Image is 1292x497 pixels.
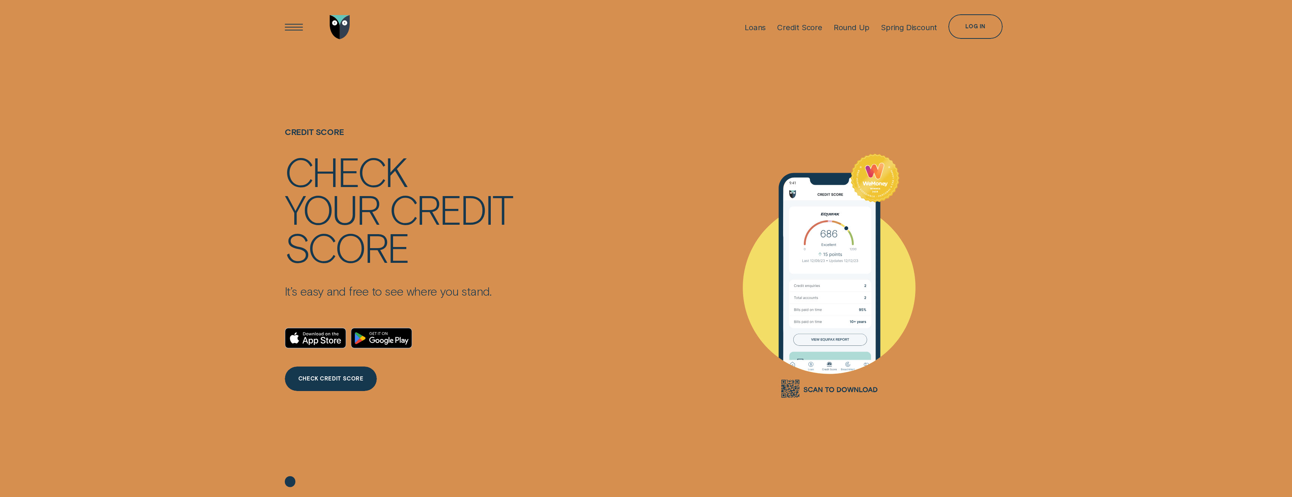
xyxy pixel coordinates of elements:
div: Round Up [834,23,870,32]
div: your [285,190,380,227]
button: Open Menu [282,15,306,40]
div: Spring Discount [881,23,937,32]
img: Wisr [330,15,350,40]
div: Loans [745,23,766,32]
h1: Credit Score [285,127,512,152]
a: Download on the App Store [285,328,346,348]
button: Log in [948,14,1003,39]
div: Check [285,152,407,190]
div: score [285,228,409,265]
a: CHECK CREDIT SCORE [285,367,377,391]
a: Android App on Google Play [351,328,412,348]
div: credit [389,190,512,227]
div: Credit Score [777,23,822,32]
p: It’s easy and free to see where you stand. [285,284,512,298]
h4: Check your credit score [285,152,512,265]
